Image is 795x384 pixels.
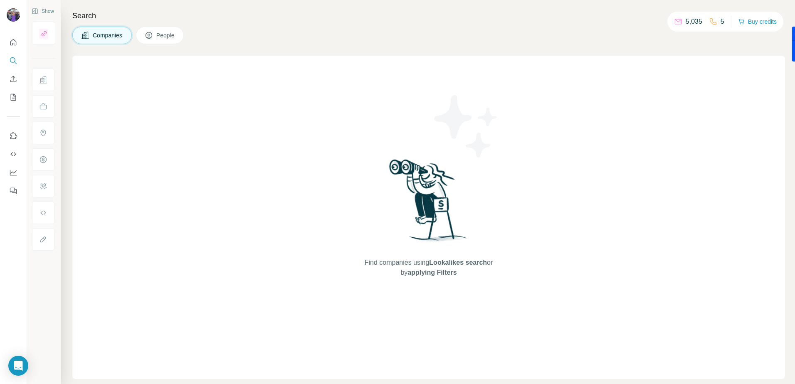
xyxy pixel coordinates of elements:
span: applying Filters [407,269,457,276]
img: Surfe Illustration - Woman searching with binoculars [385,157,472,250]
button: Search [7,53,20,68]
button: My lists [7,90,20,105]
button: Buy credits [738,16,777,27]
p: 5 [721,17,724,27]
button: Enrich CSV [7,71,20,86]
button: Show [26,5,60,17]
button: Dashboard [7,165,20,180]
img: Surfe Illustration - Stars [429,89,504,164]
span: Companies [93,31,123,39]
button: Use Surfe on LinkedIn [7,128,20,143]
span: Find companies using or by [362,258,495,278]
button: Quick start [7,35,20,50]
span: People [156,31,175,39]
span: Lookalikes search [429,259,487,266]
img: Avatar [7,8,20,22]
button: Use Surfe API [7,147,20,162]
button: Feedback [7,183,20,198]
h4: Search [72,10,785,22]
div: Open Intercom Messenger [8,356,28,376]
p: 5,035 [686,17,702,27]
